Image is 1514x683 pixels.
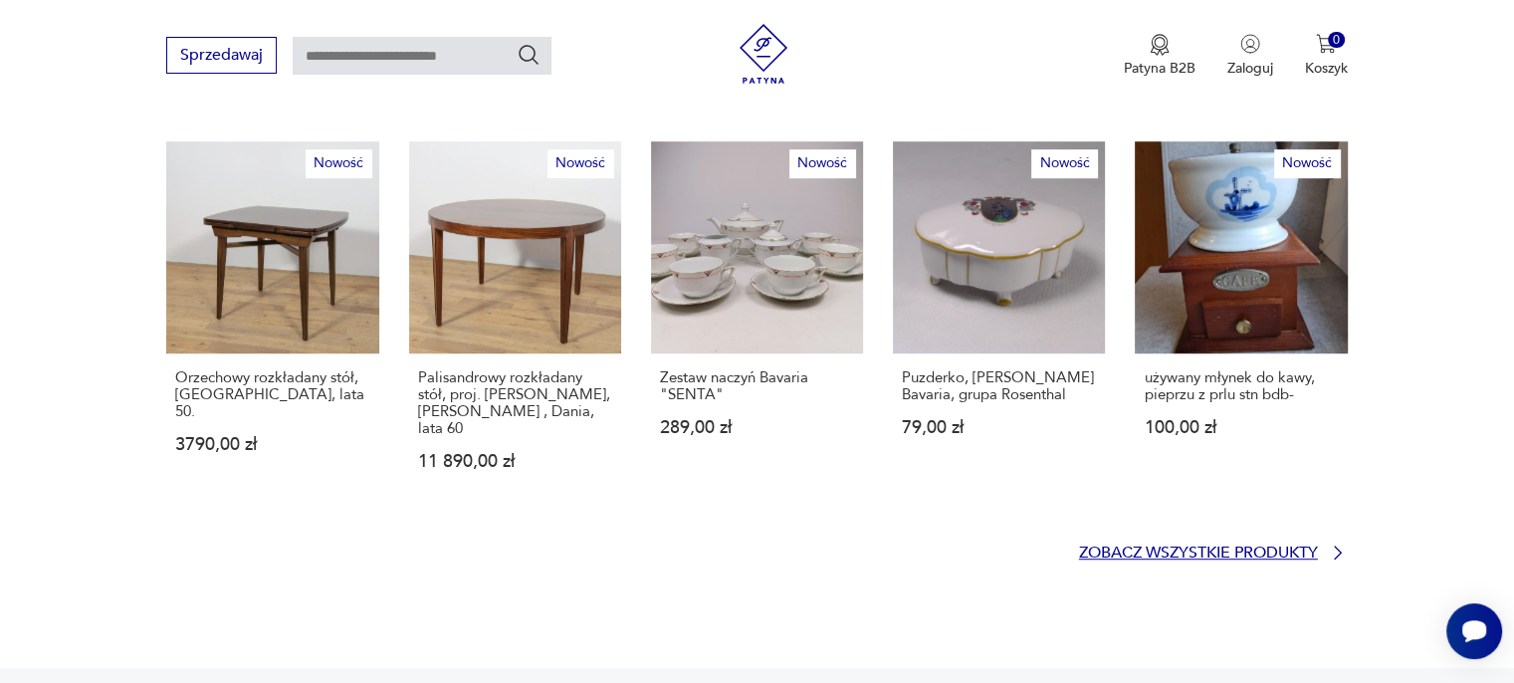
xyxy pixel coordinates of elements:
[651,141,863,509] a: NowośćZestaw naczyń Bavaria "SENTA"Zestaw naczyń Bavaria "SENTA"289,00 zł
[175,369,369,420] p: Orzechowy rozkładany stół, [GEOGRAPHIC_DATA], lata 50.
[1150,34,1170,56] img: Ikona medalu
[1124,34,1195,78] a: Ikona medaluPatyna B2B
[166,50,277,64] a: Sprzedawaj
[902,419,1096,436] p: 79,00 zł
[1079,547,1318,560] p: Zobacz wszystkie produkty
[1316,34,1336,54] img: Ikona koszyka
[734,24,793,84] img: Patyna - sklep z meblami i dekoracjami vintage
[1446,603,1502,659] iframe: Smartsupp widget button
[166,37,277,74] button: Sprzedawaj
[418,453,612,470] p: 11 890,00 zł
[893,141,1105,509] a: NowośćPuzderko, Johann Haviland Bavaria, grupa RosenthalPuzderko, [PERSON_NAME] Bavaria, grupa Ro...
[660,419,854,436] p: 289,00 zł
[1227,59,1273,78] p: Zaloguj
[166,141,378,509] a: NowośćOrzechowy rozkładany stół, Wielka Brytania, lata 50.Orzechowy rozkładany stół, [GEOGRAPHIC_...
[517,43,541,67] button: Szukaj
[902,369,1096,403] p: Puzderko, [PERSON_NAME] Bavaria, grupa Rosenthal
[1144,419,1338,436] p: 100,00 zł
[1144,369,1338,403] p: używany młynek do kawy, pieprzu z prlu stn bdb-
[1240,34,1260,54] img: Ikonka użytkownika
[660,369,854,403] p: Zestaw naczyń Bavaria "SENTA"
[1328,32,1345,49] div: 0
[409,141,621,509] a: NowośćPalisandrowy rozkładany stół, proj. Severin Hansen, Haslev Møbelsnedkeri , Dania, lata 60Pa...
[1305,34,1348,78] button: 0Koszyk
[1079,543,1348,563] a: Zobacz wszystkie produkty
[175,436,369,453] p: 3790,00 zł
[418,369,612,437] p: Palisandrowy rozkładany stół, proj. [PERSON_NAME], [PERSON_NAME] , Dania, lata 60
[1227,34,1273,78] button: Zaloguj
[1124,59,1195,78] p: Patyna B2B
[1135,141,1347,509] a: Nowośćużywany młynek do kawy, pieprzu z prlu stn bdb-używany młynek do kawy, pieprzu z prlu stn b...
[1305,59,1348,78] p: Koszyk
[1124,34,1195,78] button: Patyna B2B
